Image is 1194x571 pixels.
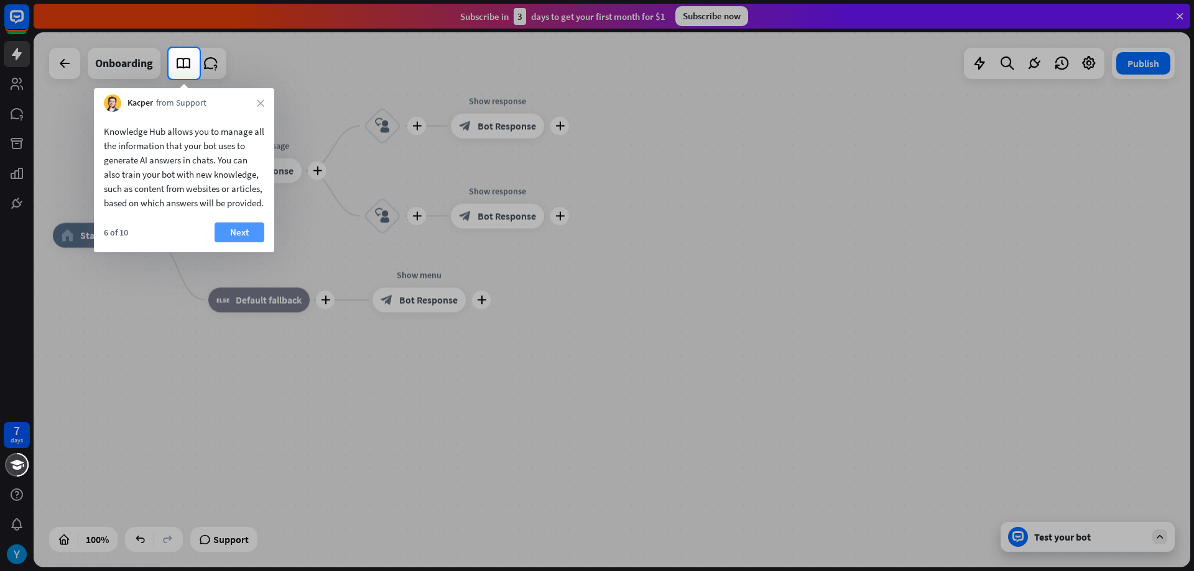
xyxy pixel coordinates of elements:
[104,124,264,210] div: Knowledge Hub allows you to manage all the information that your bot uses to generate AI answers ...
[127,97,153,109] span: Kacper
[215,222,264,242] button: Next
[10,5,47,42] button: Open LiveChat chat widget
[257,99,264,107] i: close
[104,227,128,238] div: 6 of 10
[156,97,206,109] span: from Support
